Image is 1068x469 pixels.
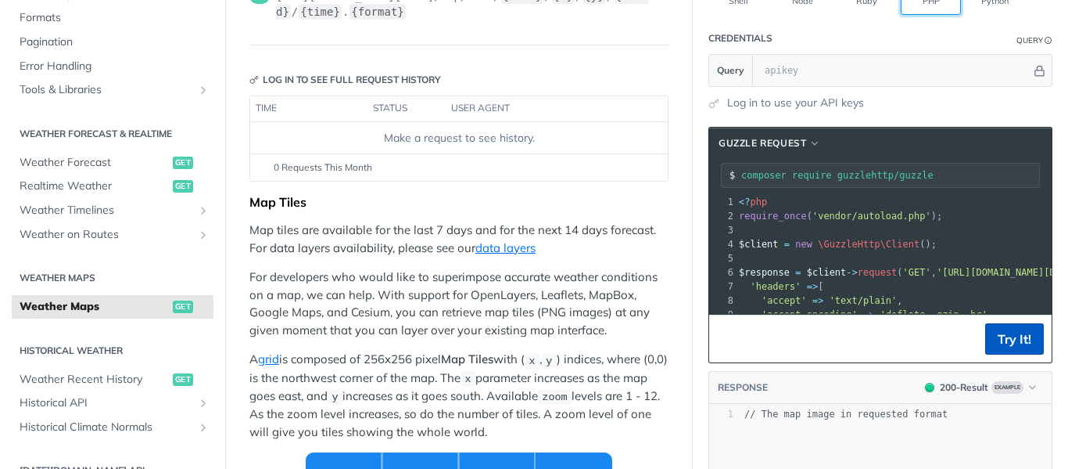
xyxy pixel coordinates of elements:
[12,391,213,415] a: Historical APIShow subpages for Historical API
[197,397,210,409] button: Show subpages for Historical API
[903,267,931,278] span: 'GET'
[332,391,338,403] span: y
[709,265,736,280] div: 6
[709,223,736,237] div: 3
[173,373,193,386] span: get
[258,352,279,366] a: grid
[20,395,193,411] span: Historical API
[20,155,169,171] span: Weather Forecast
[717,380,769,395] button: RESPONSE
[1016,34,1043,46] div: Query
[708,31,772,45] div: Credentials
[807,281,818,292] span: =>
[542,391,567,403] span: zoom
[795,267,801,278] span: =
[367,96,446,121] th: status
[713,135,826,151] button: Guzzle Request
[20,299,169,315] span: Weather Maps
[20,82,193,98] span: Tools & Libraries
[12,55,213,78] a: Error Handling
[173,301,193,313] span: get
[762,295,807,306] span: 'accept'
[12,31,213,54] a: Pagination
[991,381,1023,394] span: Example
[741,170,1039,181] input: Request instructions
[1016,34,1052,46] div: QueryInformation
[925,383,934,392] span: 200
[256,130,661,146] div: Make a request to see history.
[249,75,259,85] svg: Key
[12,368,213,391] a: Weather Recent Historyget
[709,408,733,421] div: 1
[784,239,790,250] span: =
[709,237,736,251] div: 4
[717,327,739,351] button: Copy to clipboard
[739,295,903,306] span: ,
[739,211,942,222] span: ( );
[830,295,898,306] span: 'text/plain'
[20,203,193,218] span: Weather Timelines
[717,63,744,78] span: Query
[249,269,668,339] p: For developers who would like to superimpose accurate weather conditions on a map, we can help. W...
[739,197,750,207] span: <?
[197,84,210,96] button: Show subpages for Tools & Libraries
[739,309,993,320] span: ,
[173,157,193,169] span: get
[739,281,824,292] span: [
[709,251,736,265] div: 5
[739,239,937,250] span: ();
[12,344,213,358] h2: Historical Weather
[20,10,210,26] span: Formats
[12,199,213,222] a: Weather TimelinesShow subpages for Weather Timelines
[744,409,948,420] span: // The map image in requested format
[20,34,210,50] span: Pagination
[12,175,213,198] a: Realtime Weatherget
[709,55,753,86] button: Query
[762,309,858,320] span: 'accept-encoding'
[917,380,1044,395] button: 200200-ResultExample
[249,73,441,87] div: Log in to see full request history
[546,355,552,366] span: y
[818,239,919,250] span: \GuzzleHttp\Client
[441,352,493,366] strong: Map Tiles
[757,55,1031,86] input: apikey
[20,372,169,388] span: Weather Recent History
[12,223,213,247] a: Weather on RoutesShow subpages for Weather on Routes
[197,421,210,434] button: Show subpages for Historical Climate Normals
[812,211,931,222] span: 'vendor/autoload.php'
[940,381,988,395] div: 200 - Result
[249,222,668,257] p: Map tiles are available for the last 7 days and for the next 14 days forecast. For data layers av...
[709,308,736,322] div: 9
[446,96,636,121] th: user agent
[880,309,987,320] span: 'deflate, gzip, br'
[807,267,847,278] span: $client
[349,4,405,20] label: {format}
[719,136,806,150] span: Guzzle Request
[709,280,736,294] div: 7
[739,211,807,222] span: require_once
[249,351,668,441] p: A is composed of 256x256 pixel with ( , ) indices, where (0,0) is the northwest corner of the map...
[795,239,812,250] span: new
[12,127,213,141] h2: Weather Forecast & realtime
[1031,63,1048,78] button: Hide
[249,194,668,210] div: Map Tiles
[709,195,736,209] div: 1
[274,161,372,175] span: 0 Requests This Month
[739,239,779,250] span: $client
[464,373,471,385] span: x
[863,309,874,320] span: =>
[20,227,193,243] span: Weather on Routes
[1045,37,1052,45] i: Information
[709,294,736,308] div: 8
[12,78,213,102] a: Tools & LibrariesShow subpages for Tools & Libraries
[739,267,790,278] span: $response
[12,6,213,30] a: Formats
[846,267,857,278] span: ->
[250,96,367,121] th: time
[750,197,767,207] span: php
[20,179,169,194] span: Realtime Weather
[475,240,536,255] a: data layers
[750,281,801,292] span: 'headers'
[12,151,213,175] a: Weather Forecastget
[858,267,898,278] span: request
